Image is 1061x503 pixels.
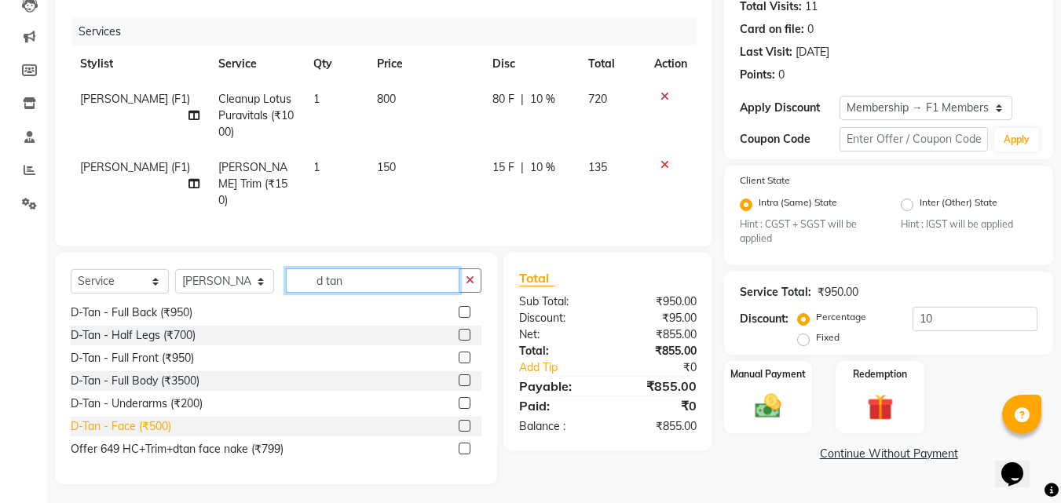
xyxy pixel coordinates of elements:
[740,21,804,38] div: Card on file:
[304,46,368,82] th: Qty
[71,304,192,321] div: D-Tan - Full Back (₹950)
[313,92,320,106] span: 1
[740,67,775,83] div: Points:
[507,396,608,415] div: Paid:
[625,359,709,376] div: ₹0
[995,440,1045,487] iframe: chat widget
[313,160,320,174] span: 1
[209,46,304,82] th: Service
[286,268,459,293] input: Search or Scan
[608,310,708,326] div: ₹95.00
[759,195,837,214] label: Intra (Same) State
[608,343,708,359] div: ₹855.00
[507,343,608,359] div: Total:
[492,159,514,176] span: 15 F
[818,284,858,301] div: ₹950.00
[507,359,624,376] a: Add Tip
[521,91,524,108] span: |
[218,92,294,139] span: Cleanup Lotus Puravitals (₹1000)
[507,326,608,343] div: Net:
[377,92,396,106] span: 800
[519,270,555,286] span: Total
[530,159,555,176] span: 10 %
[816,310,866,324] label: Percentage
[796,44,829,60] div: [DATE]
[71,395,203,412] div: D-Tan - Underarms (₹200)
[71,373,199,389] div: D-Tan - Full Body (₹3500)
[492,91,514,108] span: 80 F
[859,391,902,423] img: _gift.svg
[579,46,645,82] th: Total
[218,160,287,207] span: [PERSON_NAME] Trim (₹150)
[368,46,483,82] th: Price
[807,21,814,38] div: 0
[507,293,608,310] div: Sub Total:
[994,128,1039,151] button: Apply
[740,44,792,60] div: Last Visit:
[747,391,789,421] img: _cash.svg
[608,293,708,310] div: ₹950.00
[840,127,988,151] input: Enter Offer / Coupon Code
[507,377,608,395] div: Payable:
[645,46,697,82] th: Action
[588,160,607,174] span: 135
[80,92,190,106] span: [PERSON_NAME] (F1)
[483,46,579,82] th: Disc
[71,418,171,435] div: D-Tan - Face (₹500)
[521,159,524,176] span: |
[901,217,1037,231] small: Hint : IGST will be applied
[80,160,190,174] span: [PERSON_NAME] (F1)
[507,418,608,435] div: Balance :
[608,326,708,343] div: ₹855.00
[71,441,284,457] div: Offer 649 HC+Trim+dtan face nake (₹799)
[740,173,790,188] label: Client State
[816,330,840,344] label: Fixed
[507,310,608,326] div: Discount:
[740,217,876,246] small: Hint : CGST + SGST will be applied
[71,46,209,82] th: Stylist
[740,311,788,327] div: Discount:
[730,367,806,381] label: Manual Payment
[608,377,708,395] div: ₹855.00
[727,446,1050,462] a: Continue Without Payment
[740,284,811,301] div: Service Total:
[608,418,708,435] div: ₹855.00
[72,17,708,46] div: Services
[740,100,839,116] div: Apply Discount
[740,131,839,148] div: Coupon Code
[71,327,196,344] div: D-Tan - Half Legs (₹700)
[530,91,555,108] span: 10 %
[778,67,785,83] div: 0
[71,350,194,366] div: D-Tan - Full Front (₹950)
[377,160,396,174] span: 150
[853,367,907,381] label: Redemption
[608,396,708,415] div: ₹0
[588,92,607,106] span: 720
[920,195,997,214] label: Inter (Other) State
